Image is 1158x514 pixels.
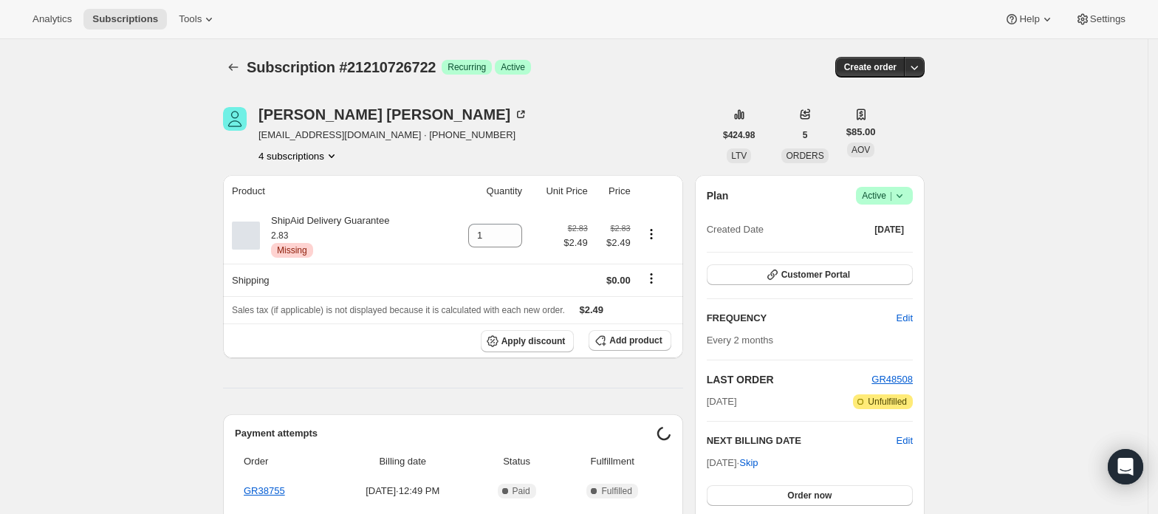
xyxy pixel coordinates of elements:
th: Unit Price [527,175,592,208]
h2: NEXT BILLING DATE [707,434,897,448]
th: Price [592,175,635,208]
span: $2.49 [580,304,604,315]
button: Subscriptions [83,9,167,30]
button: Product actions [640,226,663,242]
span: Unfulfilled [868,396,907,408]
button: Edit [888,306,922,330]
div: Open Intercom Messenger [1108,449,1143,484]
h2: FREQUENCY [707,311,897,326]
span: Missing [277,244,307,256]
button: Edit [897,434,913,448]
span: Settings [1090,13,1126,25]
span: Subscription #21210726722 [247,59,436,75]
span: Tools [179,13,202,25]
span: AOV [852,145,870,155]
th: Order [235,445,330,478]
span: | [890,190,892,202]
span: 5 [803,129,808,141]
button: Apply discount [481,330,575,352]
small: $2.83 [611,224,631,233]
span: Fulfilled [601,485,631,497]
span: $2.49 [597,236,631,250]
button: 5 [794,125,817,145]
span: $424.98 [723,129,755,141]
h2: Plan [707,188,729,203]
span: Add product [609,335,662,346]
a: GR38755 [244,485,285,496]
h2: Payment attempts [235,426,657,441]
button: Add product [589,330,671,351]
span: [DATE] [707,394,737,409]
button: Subscriptions [223,57,244,78]
button: Create order [835,57,905,78]
span: Fulfillment [563,454,662,469]
div: [PERSON_NAME] [PERSON_NAME] [258,107,528,122]
button: [DATE] [866,219,913,240]
span: ORDERS [786,151,823,161]
h2: LAST ORDER [707,372,872,387]
button: Product actions [258,148,339,163]
span: Every 2 months [707,335,773,346]
span: Skip [739,456,758,470]
span: Status [480,454,554,469]
button: Order now [707,485,913,506]
th: Product [223,175,445,208]
span: Edit [897,311,913,326]
span: Customer Portal [781,269,850,281]
span: LTV [731,151,747,161]
span: [DATE] [874,224,904,236]
span: Analytics [32,13,72,25]
button: GR48508 [871,372,913,387]
button: Shipping actions [640,270,663,287]
span: [DATE] · [707,457,758,468]
a: GR48508 [871,374,913,385]
button: Settings [1066,9,1134,30]
span: Apply discount [501,335,566,347]
th: Shipping [223,264,445,296]
button: Customer Portal [707,264,913,285]
span: Subscriptions [92,13,158,25]
span: Paid [513,485,530,497]
span: Help [1019,13,1039,25]
span: Sales tax (if applicable) is not displayed because it is calculated with each new order. [232,305,565,315]
button: $424.98 [714,125,764,145]
span: Created Date [707,222,764,237]
span: Billing date [335,454,471,469]
span: [DATE] · 12:49 PM [335,484,471,498]
span: Active [862,188,907,203]
span: [EMAIL_ADDRESS][DOMAIN_NAME] · [PHONE_NUMBER] [258,128,528,143]
div: ShipAid Delivery Guarantee [260,213,389,258]
span: Create order [844,61,897,73]
span: $0.00 [606,275,631,286]
span: $85.00 [846,125,876,140]
button: Tools [170,9,225,30]
button: Analytics [24,9,80,30]
button: Help [996,9,1063,30]
span: Active [501,61,525,73]
small: 2.83 [271,230,288,241]
th: Quantity [445,175,527,208]
span: Recurring [448,61,486,73]
span: Robert Cooper [223,107,247,131]
small: $2.83 [568,224,588,233]
button: Skip [730,451,767,475]
span: Order now [787,490,832,501]
span: $2.49 [563,236,588,250]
